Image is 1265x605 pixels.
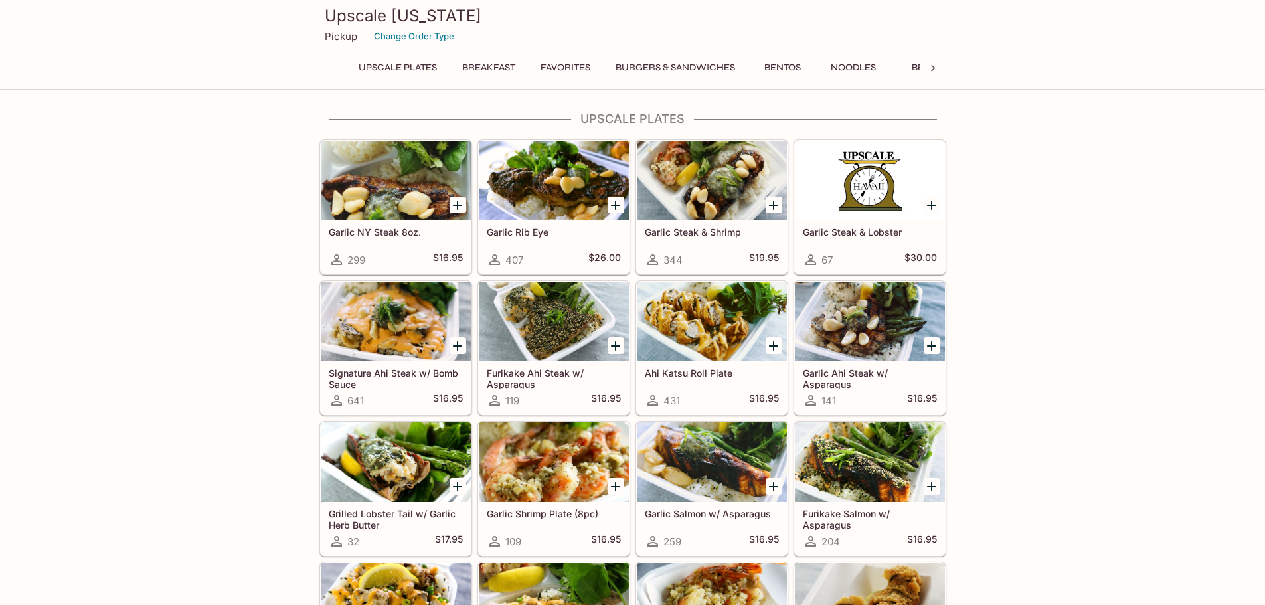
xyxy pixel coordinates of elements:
[487,508,621,519] h5: Garlic Shrimp Plate (8pc)
[924,337,940,354] button: Add Garlic Ahi Steak w/ Asparagus
[435,533,463,549] h5: $17.95
[795,282,945,361] div: Garlic Ahi Steak w/ Asparagus
[803,367,937,389] h5: Garlic Ahi Steak w/ Asparagus
[588,252,621,268] h5: $26.00
[321,141,471,220] div: Garlic NY Steak 8oz.
[321,422,471,502] div: Grilled Lobster Tail w/ Garlic Herb Butter
[794,422,946,556] a: Furikake Salmon w/ Asparagus204$16.95
[455,58,523,77] button: Breakfast
[803,226,937,238] h5: Garlic Steak & Lobster
[433,252,463,268] h5: $16.95
[351,58,444,77] button: UPSCALE Plates
[450,478,466,495] button: Add Grilled Lobster Tail w/ Garlic Herb Butter
[794,140,946,274] a: Garlic Steak & Lobster67$30.00
[478,422,630,556] a: Garlic Shrimp Plate (8pc)109$16.95
[766,337,782,354] button: Add Ahi Katsu Roll Plate
[479,422,629,502] div: Garlic Shrimp Plate (8pc)
[450,197,466,213] button: Add Garlic NY Steak 8oz.
[645,508,779,519] h5: Garlic Salmon w/ Asparagus
[823,58,883,77] button: Noodles
[749,533,779,549] h5: $16.95
[325,5,941,26] h3: Upscale [US_STATE]
[794,281,946,415] a: Garlic Ahi Steak w/ Asparagus141$16.95
[924,197,940,213] button: Add Garlic Steak & Lobster
[320,140,471,274] a: Garlic NY Steak 8oz.299$16.95
[766,197,782,213] button: Add Garlic Steak & Shrimp
[478,140,630,274] a: Garlic Rib Eye407$26.00
[487,226,621,238] h5: Garlic Rib Eye
[450,337,466,354] button: Add Signature Ahi Steak w/ Bomb Sauce
[663,254,683,266] span: 344
[821,394,836,407] span: 141
[608,58,742,77] button: Burgers & Sandwiches
[749,252,779,268] h5: $19.95
[329,226,463,238] h5: Garlic NY Steak 8oz.
[487,367,621,389] h5: Furikake Ahi Steak w/ Asparagus
[645,367,779,379] h5: Ahi Katsu Roll Plate
[533,58,598,77] button: Favorites
[329,367,463,389] h5: Signature Ahi Steak w/ Bomb Sauce
[904,252,937,268] h5: $30.00
[505,254,523,266] span: 407
[803,508,937,530] h5: Furikake Salmon w/ Asparagus
[907,533,937,549] h5: $16.95
[795,422,945,502] div: Furikake Salmon w/ Asparagus
[321,282,471,361] div: Signature Ahi Steak w/ Bomb Sauce
[636,281,788,415] a: Ahi Katsu Roll Plate431$16.95
[320,281,471,415] a: Signature Ahi Steak w/ Bomb Sauce641$16.95
[505,535,521,548] span: 109
[663,535,681,548] span: 259
[478,281,630,415] a: Furikake Ahi Steak w/ Asparagus119$16.95
[753,58,813,77] button: Bentos
[347,254,365,266] span: 299
[924,478,940,495] button: Add Furikake Salmon w/ Asparagus
[608,337,624,354] button: Add Furikake Ahi Steak w/ Asparagus
[608,478,624,495] button: Add Garlic Shrimp Plate (8pc)
[907,392,937,408] h5: $16.95
[821,535,840,548] span: 204
[749,392,779,408] h5: $16.95
[325,30,357,43] p: Pickup
[591,533,621,549] h5: $16.95
[663,394,680,407] span: 431
[608,197,624,213] button: Add Garlic Rib Eye
[821,254,833,266] span: 67
[637,141,787,220] div: Garlic Steak & Shrimp
[505,394,519,407] span: 119
[479,141,629,220] div: Garlic Rib Eye
[894,58,954,77] button: Beef
[637,282,787,361] div: Ahi Katsu Roll Plate
[319,112,946,126] h4: UPSCALE Plates
[795,141,945,220] div: Garlic Steak & Lobster
[766,478,782,495] button: Add Garlic Salmon w/ Asparagus
[320,422,471,556] a: Grilled Lobster Tail w/ Garlic Herb Butter32$17.95
[636,422,788,556] a: Garlic Salmon w/ Asparagus259$16.95
[479,282,629,361] div: Furikake Ahi Steak w/ Asparagus
[645,226,779,238] h5: Garlic Steak & Shrimp
[591,392,621,408] h5: $16.95
[433,392,463,408] h5: $16.95
[636,140,788,274] a: Garlic Steak & Shrimp344$19.95
[368,26,460,46] button: Change Order Type
[329,508,463,530] h5: Grilled Lobster Tail w/ Garlic Herb Butter
[347,394,364,407] span: 641
[347,535,359,548] span: 32
[637,422,787,502] div: Garlic Salmon w/ Asparagus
